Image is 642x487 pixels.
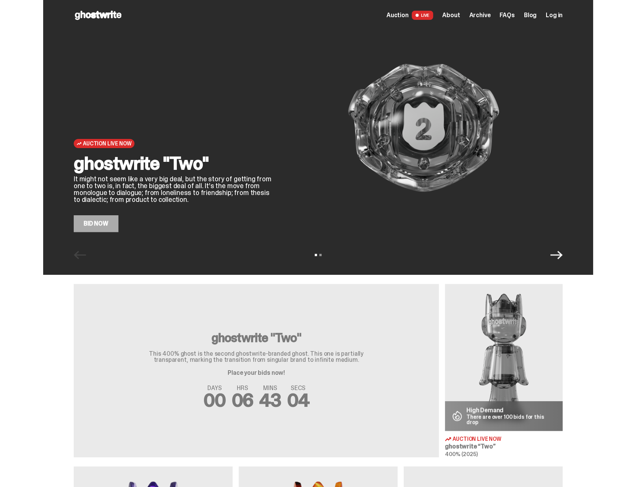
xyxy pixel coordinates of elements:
span: SECS [287,385,309,391]
a: Log in [546,12,563,18]
span: HRS [231,385,253,391]
span: 04 [287,388,309,412]
span: LIVE [412,11,433,20]
h3: ghostwrite “Two” [445,443,563,450]
span: Auction [386,12,409,18]
p: Place your bids now! [134,370,378,376]
span: 06 [231,388,253,412]
button: Next [550,249,563,261]
p: High Demand [466,407,556,413]
span: MINS [259,385,281,391]
img: Two [445,284,563,431]
p: It might not seem like a very big deal, but the story of getting from one to two is, in fact, the... [74,176,272,203]
h2: ghostwrite "Two" [74,154,272,173]
span: DAYS [204,385,226,391]
span: Auction Live Now [83,140,131,147]
a: Archive [469,12,490,18]
a: FAQs [500,12,514,18]
p: This 400% ghost is the second ghostwrite-branded ghost. This one is partially transparent, markin... [134,351,378,363]
a: Auction LIVE [386,11,433,20]
a: Bid Now [74,215,118,232]
span: 43 [259,388,281,412]
a: About [442,12,460,18]
span: 00 [204,388,226,412]
button: View slide 2 [319,254,322,256]
a: Two High Demand There are over 100 bids for this drop Auction Live Now [445,284,563,457]
img: ghostwrite "Two" [285,24,563,232]
span: 400% (2025) [445,451,477,458]
button: View slide 1 [315,254,317,256]
p: There are over 100 bids for this drop [466,414,556,425]
a: Blog [524,12,537,18]
span: Auction Live Now [453,436,501,442]
h3: ghostwrite "Two" [134,332,378,344]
